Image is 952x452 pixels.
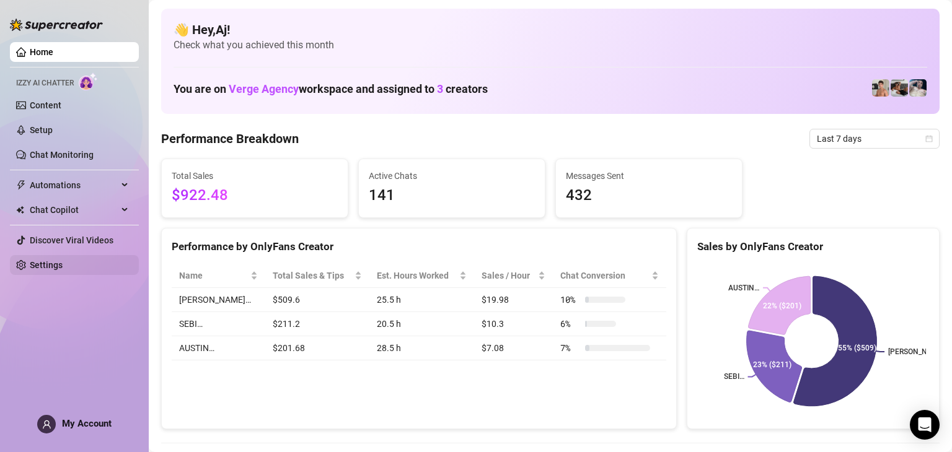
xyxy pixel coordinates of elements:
[560,341,580,355] span: 7 %
[174,38,927,52] span: Check what you achieved this month
[265,288,369,312] td: $509.6
[30,200,118,220] span: Chat Copilot
[553,264,666,288] th: Chat Conversion
[172,184,338,207] span: $922.48
[30,125,53,135] a: Setup
[62,418,112,429] span: My Account
[560,293,580,306] span: 10 %
[229,82,299,95] span: Verge Agency
[909,79,927,97] img: SEBI
[369,312,474,336] td: 20.5 h
[697,238,929,255] div: Sales by OnlyFans Creator
[724,373,744,381] text: SEBI…
[16,206,24,214] img: Chat Copilot
[566,169,732,183] span: Messages Sent
[265,264,369,288] th: Total Sales & Tips
[265,312,369,336] td: $211.2
[891,79,908,97] img: Logan Blake
[179,269,248,282] span: Name
[30,100,61,110] a: Content
[560,317,580,331] span: 6 %
[369,288,474,312] td: 25.5 h
[42,420,51,429] span: user
[172,264,265,288] th: Name
[474,336,553,360] td: $7.08
[474,288,553,312] td: $19.98
[172,336,265,360] td: AUSTIN…
[728,284,759,292] text: AUSTIN…
[172,169,338,183] span: Total Sales
[910,410,940,440] div: Open Intercom Messenger
[377,269,457,282] div: Est. Hours Worked
[369,169,535,183] span: Active Chats
[30,235,113,245] a: Discover Viral Videos
[161,130,299,147] h4: Performance Breakdown
[30,150,94,160] a: Chat Monitoring
[30,175,118,195] span: Automations
[872,79,889,97] img: AUSTIN
[369,184,535,207] span: 141
[817,129,932,148] span: Last 7 days
[172,288,265,312] td: [PERSON_NAME]…
[566,184,732,207] span: 432
[174,21,927,38] h4: 👋 Hey, Aj !
[16,77,74,89] span: Izzy AI Chatter
[273,269,352,282] span: Total Sales & Tips
[560,269,649,282] span: Chat Conversion
[888,347,950,356] text: [PERSON_NAME]…
[369,336,474,360] td: 28.5 h
[16,180,26,190] span: thunderbolt
[172,312,265,336] td: SEBI…
[474,312,553,336] td: $10.3
[474,264,553,288] th: Sales / Hour
[30,47,53,57] a: Home
[482,269,536,282] span: Sales / Hour
[172,238,666,255] div: Performance by OnlyFans Creator
[30,260,63,270] a: Settings
[925,135,933,142] span: calendar
[79,72,98,90] img: AI Chatter
[174,82,488,96] h1: You are on workspace and assigned to creators
[437,82,443,95] span: 3
[265,336,369,360] td: $201.68
[10,19,103,31] img: logo-BBDzfeDw.svg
